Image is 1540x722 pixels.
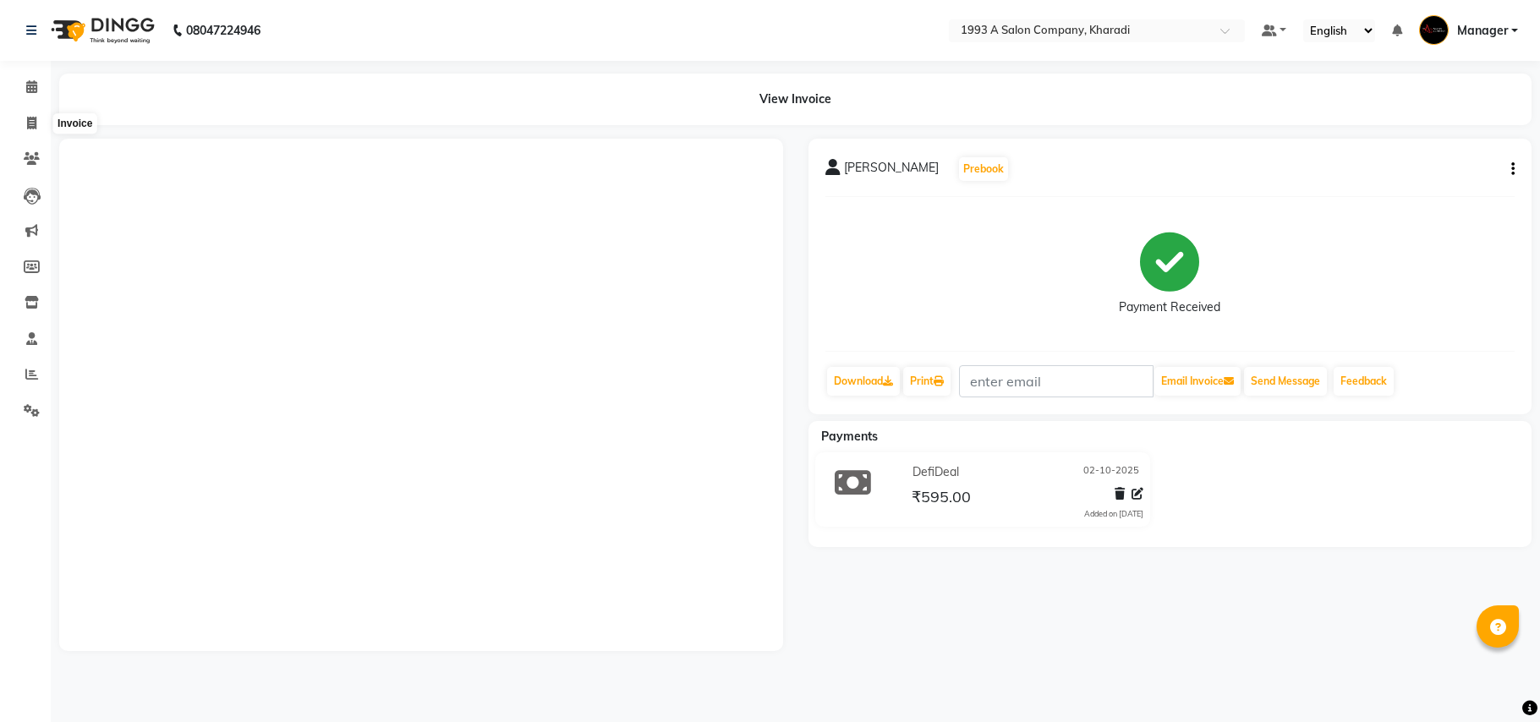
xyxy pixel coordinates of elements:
[186,7,260,54] b: 08047224946
[1084,508,1143,520] div: Added on [DATE]
[43,7,159,54] img: logo
[959,365,1154,397] input: enter email
[53,114,96,134] div: Invoice
[959,157,1008,181] button: Prebook
[844,159,939,183] span: [PERSON_NAME]
[912,463,959,481] span: DefiDeal
[59,74,1532,125] div: View Invoice
[1083,463,1139,481] span: 02-10-2025
[1244,367,1327,396] button: Send Message
[1469,654,1523,705] iframe: chat widget
[827,367,900,396] a: Download
[903,367,951,396] a: Print
[821,429,878,444] span: Payments
[1334,367,1394,396] a: Feedback
[1119,298,1220,316] div: Payment Received
[1419,15,1449,45] img: Manager
[1154,367,1241,396] button: Email Invoice
[912,487,971,511] span: ₹595.00
[1457,22,1508,40] span: Manager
